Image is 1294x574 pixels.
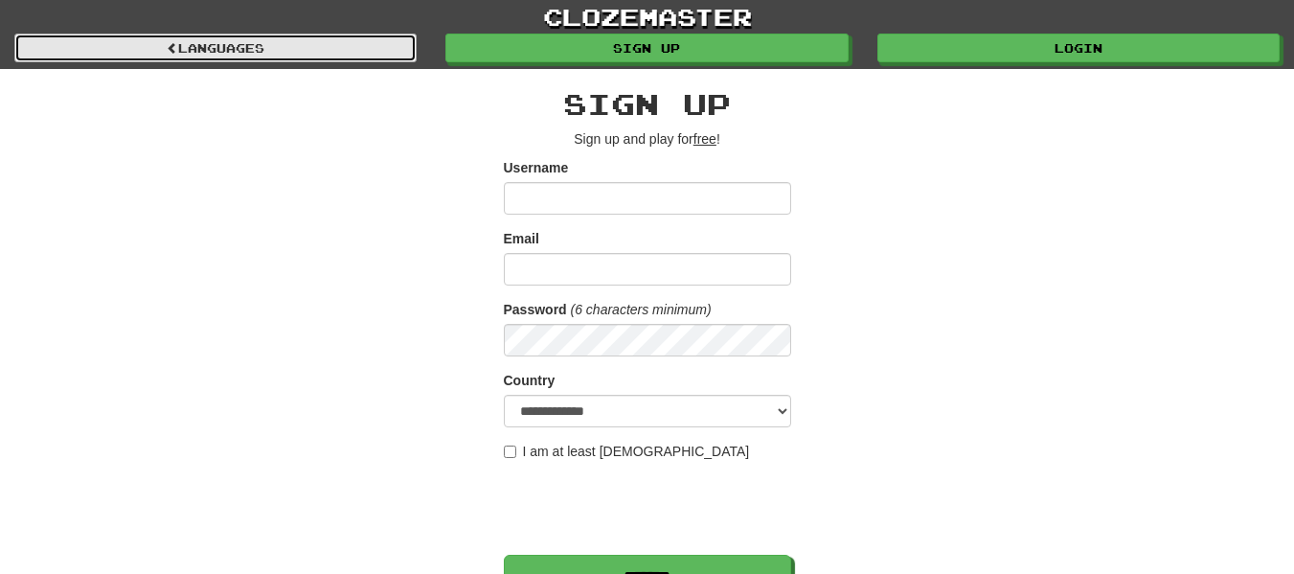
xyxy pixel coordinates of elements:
[877,34,1280,62] a: Login
[504,88,791,120] h2: Sign up
[571,302,712,317] em: (6 characters minimum)
[504,229,539,248] label: Email
[504,371,556,390] label: Country
[445,34,848,62] a: Sign up
[504,446,516,458] input: I am at least [DEMOGRAPHIC_DATA]
[693,131,716,147] u: free
[504,442,750,461] label: I am at least [DEMOGRAPHIC_DATA]
[504,300,567,319] label: Password
[504,129,791,149] p: Sign up and play for !
[14,34,417,62] a: Languages
[504,471,795,545] iframe: reCAPTCHA
[504,158,569,177] label: Username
